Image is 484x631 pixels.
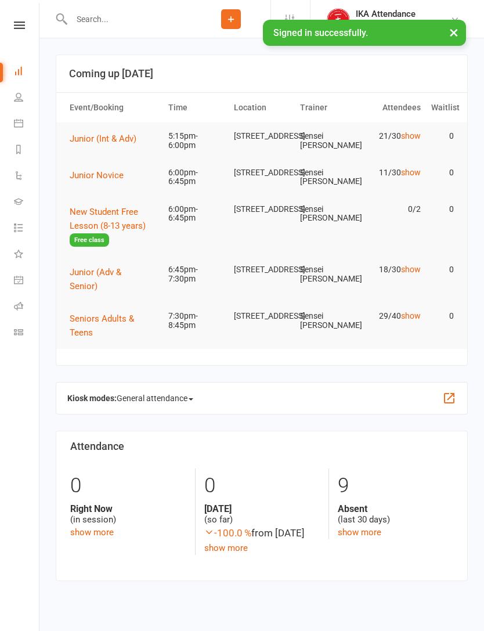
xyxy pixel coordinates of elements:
[229,302,294,330] td: [STREET_ADDRESS]
[443,20,464,45] button: ×
[70,468,186,503] div: 0
[401,131,421,140] a: show
[14,294,40,320] a: Roll call kiosk mode
[204,503,320,525] div: (so far)
[70,233,109,247] span: Free class
[163,196,229,232] td: 6:00pm-6:45pm
[229,196,294,223] td: [STREET_ADDRESS]
[14,268,40,294] a: General attendance kiosk mode
[70,312,158,340] button: Seniors Adults & Teens
[70,265,158,293] button: Junior (Adv & Senior)
[426,256,459,283] td: 0
[426,302,459,330] td: 0
[360,159,426,186] td: 11/30
[14,111,40,138] a: Calendar
[163,302,229,339] td: 7:30pm-8:45pm
[14,138,40,164] a: Reports
[68,11,192,27] input: Search...
[401,311,421,320] a: show
[426,122,459,150] td: 0
[338,527,381,538] a: show more
[14,59,40,85] a: Dashboard
[204,503,320,514] strong: [DATE]
[338,468,453,503] div: 9
[356,9,438,19] div: IKA Attendance
[204,525,320,541] div: from [DATE]
[273,27,368,38] span: Signed in successfully.
[426,159,459,186] td: 0
[295,256,360,293] td: Sensei [PERSON_NAME]
[70,170,124,181] span: Junior Novice
[70,207,146,231] span: New Student Free Lesson (8-13 years)
[14,85,40,111] a: People
[426,196,459,223] td: 0
[163,256,229,293] td: 6:45pm-7:30pm
[117,389,193,408] span: General attendance
[229,122,294,150] td: [STREET_ADDRESS]
[204,468,320,503] div: 0
[67,394,117,403] strong: Kiosk modes:
[338,503,453,525] div: (last 30 days)
[70,205,158,247] button: New Student Free Lesson (8-13 years)Free class
[327,8,350,31] img: thumb_image1710307888.png
[295,122,360,159] td: Sensei [PERSON_NAME]
[229,93,294,122] th: Location
[70,132,145,146] button: Junior (Int & Adv)
[64,93,163,122] th: Event/Booking
[229,256,294,283] td: [STREET_ADDRESS]
[360,93,426,122] th: Attendees
[14,242,40,268] a: What's New
[70,441,453,452] h3: Attendance
[70,267,121,291] span: Junior (Adv & Senior)
[401,168,421,177] a: show
[163,93,229,122] th: Time
[360,256,426,283] td: 18/30
[204,527,251,539] span: -100.0 %
[70,503,186,514] strong: Right Now
[360,302,426,330] td: 29/40
[70,503,186,525] div: (in session)
[70,313,134,338] span: Seniors Adults & Teens
[295,159,360,196] td: Sensei [PERSON_NAME]
[70,527,114,538] a: show more
[163,159,229,196] td: 6:00pm-6:45pm
[14,320,40,347] a: Class kiosk mode
[70,134,136,144] span: Junior (Int & Adv)
[338,503,453,514] strong: Absent
[295,93,360,122] th: Trainer
[360,122,426,150] td: 21/30
[360,196,426,223] td: 0/2
[295,302,360,339] td: Sensei [PERSON_NAME]
[204,543,248,553] a: show more
[229,159,294,186] td: [STREET_ADDRESS]
[295,196,360,232] td: Sensei [PERSON_NAME]
[401,265,421,274] a: show
[426,93,459,122] th: Waitlist
[69,68,454,80] h3: Coming up [DATE]
[356,19,438,30] div: Ippon Karate Academy
[163,122,229,159] td: 5:15pm-6:00pm
[70,168,132,182] button: Junior Novice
